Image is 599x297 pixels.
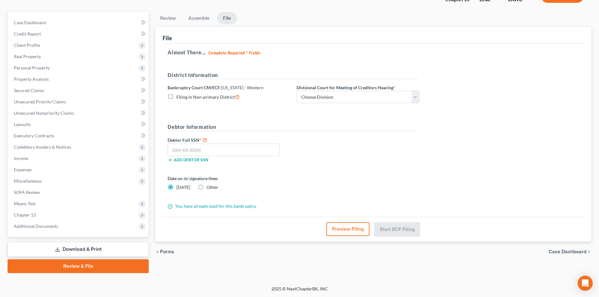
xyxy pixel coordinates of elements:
span: Codebtors Insiders & Notices [14,144,71,150]
span: Personal Property [14,65,50,70]
span: [US_STATE] - Western [221,85,263,90]
i: chevron_right [586,249,591,254]
span: SOFA Review [14,190,40,195]
a: Secured Claims [9,85,149,96]
button: Preview Filing [326,222,369,236]
input: XXX-XX-XXXX [168,144,280,156]
label: Date on /s/ signature lines [168,175,290,182]
div: You have already paid for this bankruptcy. [164,203,422,209]
span: Case Dashboard [14,20,46,25]
a: Property Analysis [9,74,149,85]
span: Chapter 13 [14,212,36,217]
a: Download & Print [8,242,149,257]
span: Other [207,184,218,190]
a: Review [155,12,181,24]
a: Case Dashboard [9,17,149,28]
span: Filing in Non-primary District [176,94,235,100]
h5: Almost There... [168,49,579,56]
a: Unsecured Priority Claims [9,96,149,107]
span: Unsecured Priority Claims [14,99,66,104]
span: [DATE] [176,184,190,190]
a: Executory Contracts [9,130,149,141]
div: File [163,34,172,42]
a: Review & File [8,259,149,273]
strong: Complete Required * Fields [208,50,260,55]
label: Debtor Full SSN [164,136,293,144]
a: File [217,12,237,24]
label: Bankruptcy Court CM/ECF: [168,84,263,91]
span: Additional Documents [14,223,58,229]
button: Start ECF Filing [374,222,420,237]
span: Case Dashboard [549,249,586,254]
button: Add debtor SSN [168,157,208,162]
span: Expenses [14,167,32,172]
div: Open Intercom Messenger [578,276,593,291]
a: Lawsuits [9,119,149,130]
span: Income [14,156,28,161]
a: Unsecured Nonpriority Claims [9,107,149,119]
i: chevron_left [155,249,160,254]
button: chevron_left Forms [155,249,183,254]
span: Property Analysis [14,76,49,82]
h5: Debtor Information [168,123,419,131]
a: Credit Report [9,28,149,40]
span: Client Profile [14,42,40,48]
span: Real Property [14,54,41,59]
h5: District Information [168,71,419,79]
label: Divisional Court for Meeting of Creditors Hearing [297,84,395,91]
span: Forms [160,249,174,254]
span: Means Test [14,201,36,206]
span: Miscellaneous [14,178,42,184]
span: Secured Claims [14,88,44,93]
span: Executory Contracts [14,133,54,138]
span: Unsecured Nonpriority Claims [14,110,74,116]
a: Assemble [183,12,214,24]
div: 2025 © NextChapterBK, INC [120,286,479,297]
a: Case Dashboard chevron_right [549,249,591,254]
span: Lawsuits [14,122,31,127]
a: SOFA Review [9,187,149,198]
span: Credit Report [14,31,41,36]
